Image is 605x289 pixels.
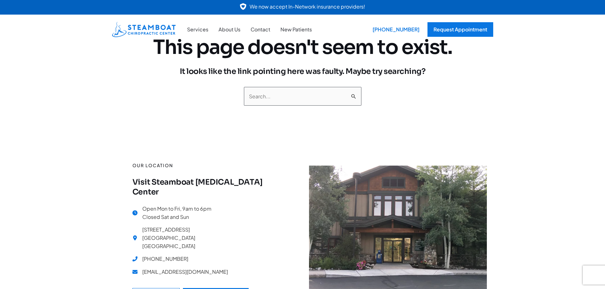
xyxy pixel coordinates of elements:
[245,25,275,34] a: Contact
[275,25,317,34] a: New Patients
[213,25,245,34] a: About Us
[368,22,421,37] a: [PHONE_NUMBER]
[132,177,282,197] h4: Visit Steamboat [MEDICAL_DATA] Center
[132,161,282,170] p: Our location
[127,36,478,59] h1: This page doesn't seem to exist.
[142,205,212,221] span: Open Mon to Fri, 9am to 6pm Closed Sat and Sun
[142,255,188,263] span: [PHONE_NUMBER]
[127,67,478,76] h3: It looks like the link pointing here was faulty. Maybe try searching?
[182,25,317,34] nav: Site Navigation
[347,87,361,100] input: Search
[182,25,213,34] a: Services
[368,22,424,37] div: [PHONE_NUMBER]
[112,22,176,37] img: Steamboat Chiropractic Center
[244,87,361,106] input: Search Submit
[142,268,228,276] span: [EMAIL_ADDRESS][DOMAIN_NAME]
[427,22,493,37] a: Request Appointment
[142,226,195,250] span: [STREET_ADDRESS] [GEOGRAPHIC_DATA] [GEOGRAPHIC_DATA]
